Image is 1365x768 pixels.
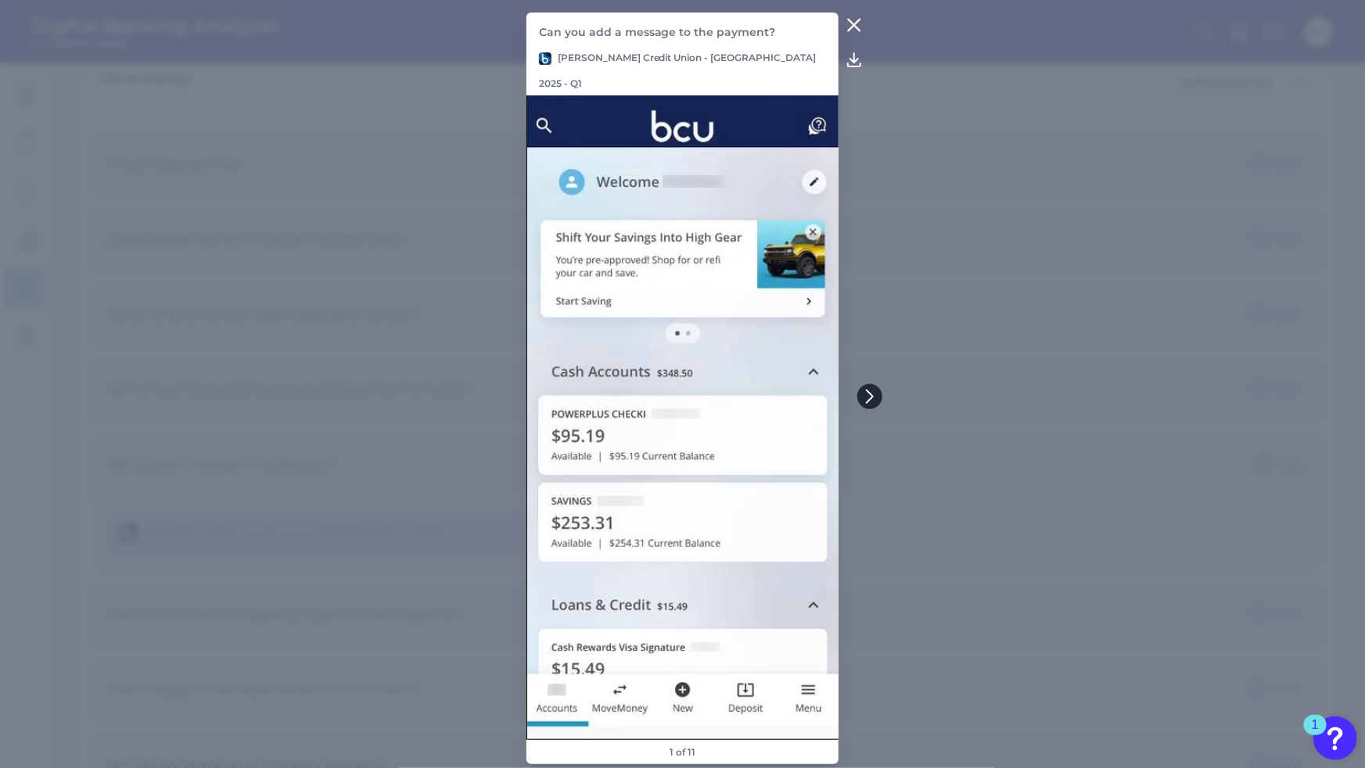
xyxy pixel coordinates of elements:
[539,77,582,89] p: 2025 - Q1
[539,52,817,65] p: [PERSON_NAME] Credit Union - [GEOGRAPHIC_DATA]
[539,25,827,39] p: Can you add a message to the payment?
[1313,716,1357,760] button: Open Resource Center, 1 new notification
[1312,725,1319,745] div: 1
[526,95,839,740] img: 135-01-BaxterCU-US-2025-Q1-RC-MOS.png
[539,52,551,65] img: Baxter Credit Union
[663,740,702,764] footer: 1 of 11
